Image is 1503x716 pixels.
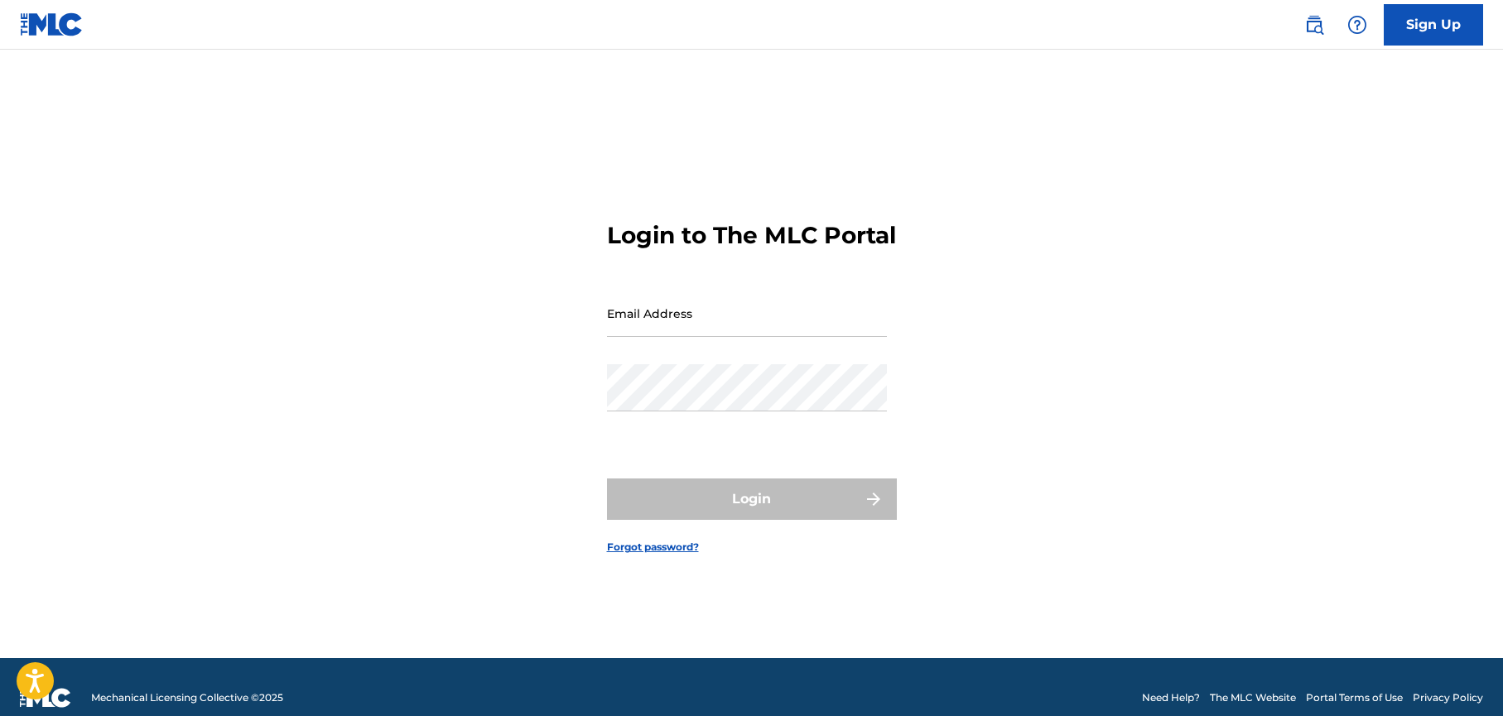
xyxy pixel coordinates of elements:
a: Public Search [1298,8,1331,41]
h3: Login to The MLC Portal [607,221,896,250]
a: The MLC Website [1210,690,1296,705]
img: search [1304,15,1324,35]
a: Forgot password? [607,540,699,555]
img: MLC Logo [20,12,84,36]
a: Privacy Policy [1413,690,1483,705]
img: logo [20,688,71,708]
iframe: Chat Widget [1420,637,1503,716]
span: Mechanical Licensing Collective © 2025 [91,690,283,705]
div: Help [1341,8,1374,41]
a: Sign Up [1384,4,1483,46]
img: help [1347,15,1367,35]
a: Portal Terms of Use [1306,690,1403,705]
a: Need Help? [1142,690,1200,705]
